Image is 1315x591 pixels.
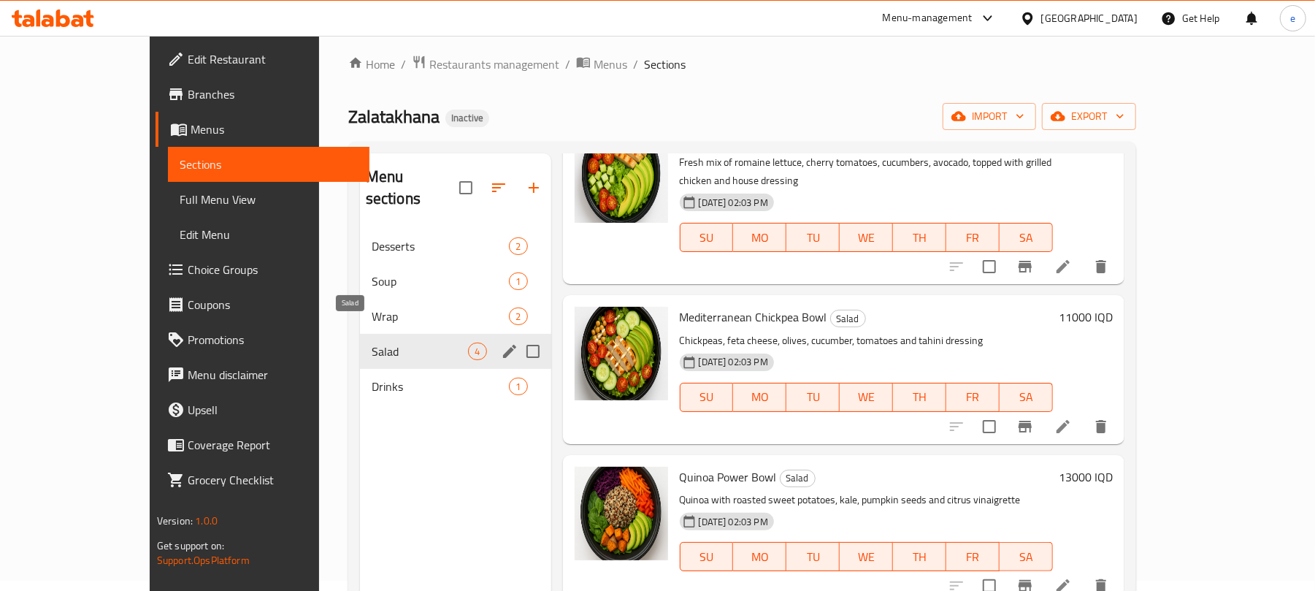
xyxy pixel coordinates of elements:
span: TU [792,227,834,248]
span: Choice Groups [188,261,358,278]
a: Promotions [156,322,369,357]
span: Promotions [188,331,358,348]
span: Salad [372,343,469,360]
button: TH [893,383,946,412]
span: [DATE] 02:03 PM [693,355,774,369]
p: Quinoa with roasted sweet potatoes, kale, pumpkin seeds and citrus vinaigrette [680,491,1053,509]
a: Edit Menu [168,217,369,252]
span: Select to update [974,251,1005,282]
span: Wrap [372,308,510,325]
h6: 13000 IQD [1059,467,1113,487]
div: Salad [780,470,816,487]
span: FR [952,386,994,408]
button: WE [840,542,893,571]
button: SA [1000,542,1053,571]
a: Full Menu View [168,182,369,217]
a: Restaurants management [412,55,559,74]
span: WE [846,386,887,408]
a: Menus [576,55,627,74]
div: items [509,237,527,255]
a: Sections [168,147,369,182]
span: Soup [372,272,510,290]
span: WE [846,227,887,248]
button: MO [733,542,786,571]
span: Sort sections [481,170,516,205]
span: 2 [510,310,526,324]
span: Drinks [372,378,510,395]
span: WE [846,546,887,568]
span: Version: [157,511,193,530]
span: Edit Restaurant [188,50,358,68]
span: Get support on: [157,536,224,555]
span: [DATE] 02:03 PM [693,515,774,529]
li: / [565,56,570,73]
button: MO [733,223,786,252]
span: Select to update [974,411,1005,442]
button: MO [733,383,786,412]
span: Branches [188,85,358,103]
span: SU [686,546,728,568]
a: Edit Restaurant [156,42,369,77]
a: Menus [156,112,369,147]
span: 4 [469,345,486,359]
span: TU [792,386,834,408]
li: / [633,56,638,73]
button: SA [1000,383,1053,412]
span: Coupons [188,296,358,313]
button: import [943,103,1036,130]
a: Grocery Checklist [156,462,369,497]
span: Upsell [188,401,358,419]
button: TH [893,223,946,252]
span: export [1054,107,1124,126]
span: Sections [644,56,686,73]
div: Wrap2 [360,299,551,334]
span: import [954,107,1024,126]
span: 1 [510,275,526,289]
span: 1.0.0 [195,511,218,530]
div: [GEOGRAPHIC_DATA] [1041,10,1138,26]
img: Mediterranean Chickpea Bowl [575,307,668,400]
span: Select all sections [451,172,481,203]
span: MO [739,227,781,248]
button: TU [786,223,840,252]
span: Sections [180,156,358,173]
h6: 11000 IQD [1059,307,1113,327]
button: Branch-specific-item [1008,409,1043,444]
button: TU [786,383,840,412]
img: Quinoa Power Bowl [575,467,668,560]
button: FR [946,383,1000,412]
span: e [1290,10,1295,26]
span: SU [686,227,728,248]
div: Salad4edit [360,334,551,369]
a: Coverage Report [156,427,369,462]
span: TH [899,386,940,408]
button: TU [786,542,840,571]
a: Choice Groups [156,252,369,287]
span: TH [899,227,940,248]
span: MO [739,386,781,408]
span: Menu disclaimer [188,366,358,384]
a: Home [348,56,395,73]
nav: breadcrumb [348,55,1136,74]
a: Support.OpsPlatform [157,551,250,570]
button: WE [840,223,893,252]
span: Desserts [372,237,510,255]
p: Chickpeas, feta cheese, olives, cucumber, tomatoes and tahini dressing [680,332,1053,350]
button: SA [1000,223,1053,252]
span: MO [739,546,781,568]
li: / [401,56,406,73]
button: SU [680,542,734,571]
a: Edit menu item [1054,258,1072,275]
span: 1 [510,380,526,394]
span: Salad [831,310,865,327]
span: TH [899,546,940,568]
button: Add section [516,170,551,205]
button: WE [840,383,893,412]
div: Soup1 [360,264,551,299]
span: TU [792,546,834,568]
span: FR [952,546,994,568]
div: items [509,308,527,325]
a: Edit menu item [1054,418,1072,435]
